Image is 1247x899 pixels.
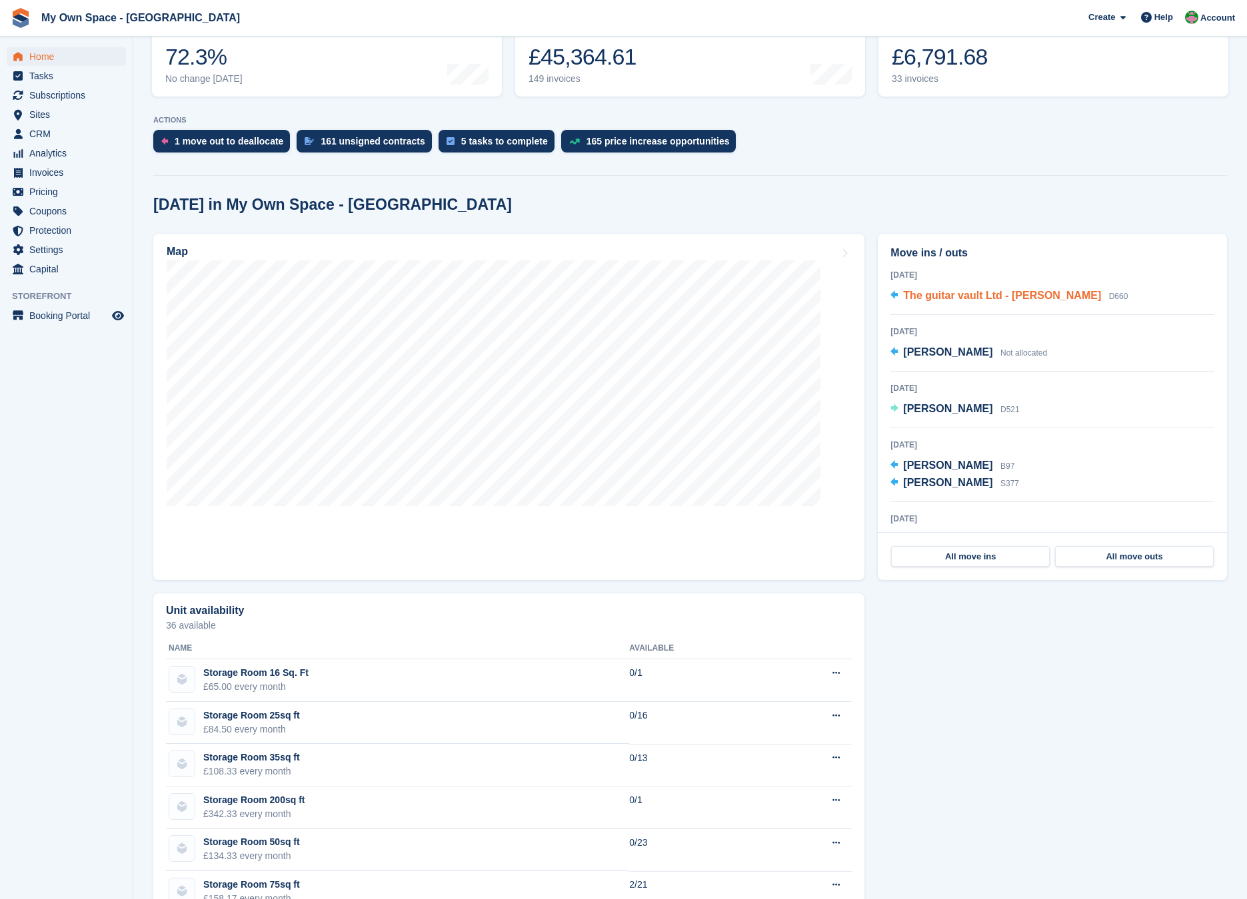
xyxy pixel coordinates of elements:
[891,546,1050,567] a: All move ins
[29,144,109,162] span: Analytics
[29,260,109,278] span: Capital
[890,326,1214,338] div: [DATE]
[297,130,438,159] a: 161 unsigned contracts
[203,835,300,849] div: Storage Room 50sq ft
[29,306,109,325] span: Booking Portal
[166,621,852,630] p: 36 available
[629,786,766,829] td: 0/1
[890,439,1214,451] div: [DATE]
[7,260,126,278] a: menu
[1000,461,1014,471] span: B97
[7,105,126,124] a: menu
[169,751,195,776] img: blank-unit-type-icon-ffbac7b88ba66c5e286b0e438baccc4b9c83835d4c34f86887a83fc20ec27e7b.svg
[167,246,188,258] h2: Map
[7,47,126,66] a: menu
[7,306,126,325] a: menu
[203,666,309,680] div: Storage Room 16 Sq. Ft
[1200,11,1235,25] span: Account
[890,401,1019,418] a: [PERSON_NAME] D521
[1000,348,1047,358] span: Not allocated
[561,130,743,159] a: 165 price increase opportunities
[7,182,126,201] a: menu
[903,346,992,358] span: [PERSON_NAME]
[7,163,126,182] a: menu
[7,221,126,240] a: menu
[203,878,300,892] div: Storage Room 75sq ft
[12,290,133,303] span: Storefront
[203,723,300,737] div: £84.50 every month
[175,136,283,147] div: 1 move out to deallocate
[169,667,195,692] img: blank-unit-type-icon-ffbac7b88ba66c5e286b0e438baccc4b9c83835d4c34f86887a83fc20ec27e7b.svg
[36,7,245,29] a: My Own Space - [GEOGRAPHIC_DATA]
[203,849,300,863] div: £134.33 every month
[1088,11,1115,24] span: Create
[1109,292,1128,301] span: D660
[203,680,309,694] div: £65.00 every month
[203,807,305,821] div: £342.33 every month
[7,144,126,162] a: menu
[892,43,988,71] div: £6,791.68
[903,477,992,488] span: [PERSON_NAME]
[110,308,126,324] a: Preview store
[152,12,502,97] a: Occupancy 72.3% No change [DATE]
[629,702,766,745] td: 0/16
[629,638,766,659] th: Available
[1000,479,1019,488] span: S377
[29,240,109,259] span: Settings
[890,475,1019,492] a: [PERSON_NAME] S377
[515,12,865,97] a: Month-to-date sales £45,364.61 149 invoices
[890,288,1128,305] a: The guitar vault Ltd - [PERSON_NAME] D660
[892,73,988,85] div: 33 invoices
[29,125,109,143] span: CRM
[165,73,243,85] div: No change [DATE]
[569,139,580,145] img: price_increase_opportunities-93ffe204e8149a01c8c9dc8f82e8f89637d9d84a8eef4429ea346261dce0b2c0.svg
[203,764,300,778] div: £108.33 every month
[29,163,109,182] span: Invoices
[629,744,766,786] td: 0/13
[629,659,766,702] td: 0/1
[29,202,109,220] span: Coupons
[203,793,305,807] div: Storage Room 200sq ft
[903,459,992,471] span: [PERSON_NAME]
[29,86,109,105] span: Subscriptions
[7,240,126,259] a: menu
[529,73,636,85] div: 149 invoices
[890,513,1214,525] div: [DATE]
[7,67,126,85] a: menu
[153,234,864,580] a: Map
[153,116,1227,125] p: ACTIONS
[439,130,561,159] a: 5 tasks to complete
[7,86,126,105] a: menu
[169,709,195,735] img: blank-unit-type-icon-ffbac7b88ba66c5e286b0e438baccc4b9c83835d4c34f86887a83fc20ec27e7b.svg
[29,67,109,85] span: Tasks
[203,709,300,723] div: Storage Room 25sq ft
[169,836,195,861] img: blank-unit-type-icon-ffbac7b88ba66c5e286b0e438baccc4b9c83835d4c34f86887a83fc20ec27e7b.svg
[890,269,1214,281] div: [DATE]
[461,136,548,147] div: 5 tasks to complete
[890,457,1014,475] a: [PERSON_NAME] B97
[165,43,243,71] div: 72.3%
[161,137,168,145] img: move_outs_to_deallocate_icon-f764333ba52eb49d3ac5e1228854f67142a1ed5810a6f6cc68b1a99e826820c5.svg
[203,750,300,764] div: Storage Room 35sq ft
[305,137,314,145] img: contract_signature_icon-13c848040528278c33f63329250d36e43548de30e8caae1d1a13099fd9432cc5.svg
[29,47,109,66] span: Home
[903,290,1101,301] span: The guitar vault Ltd - [PERSON_NAME]
[1055,546,1214,567] a: All move outs
[321,136,425,147] div: 161 unsigned contracts
[7,202,126,220] a: menu
[29,221,109,240] span: Protection
[1154,11,1173,24] span: Help
[587,136,730,147] div: 165 price increase opportunities
[890,344,1047,362] a: [PERSON_NAME] Not allocated
[166,605,244,617] h2: Unit availability
[166,638,629,659] th: Name
[153,196,512,214] h2: [DATE] in My Own Space - [GEOGRAPHIC_DATA]
[1185,11,1198,24] img: Millie Webb
[529,43,636,71] div: £45,364.61
[878,12,1228,97] a: Awaiting payment £6,791.68 33 invoices
[169,794,195,819] img: blank-unit-type-icon-ffbac7b88ba66c5e286b0e438baccc4b9c83835d4c34f86887a83fc20ec27e7b.svg
[7,125,126,143] a: menu
[890,382,1214,394] div: [DATE]
[903,403,992,414] span: [PERSON_NAME]
[153,130,297,159] a: 1 move out to deallocate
